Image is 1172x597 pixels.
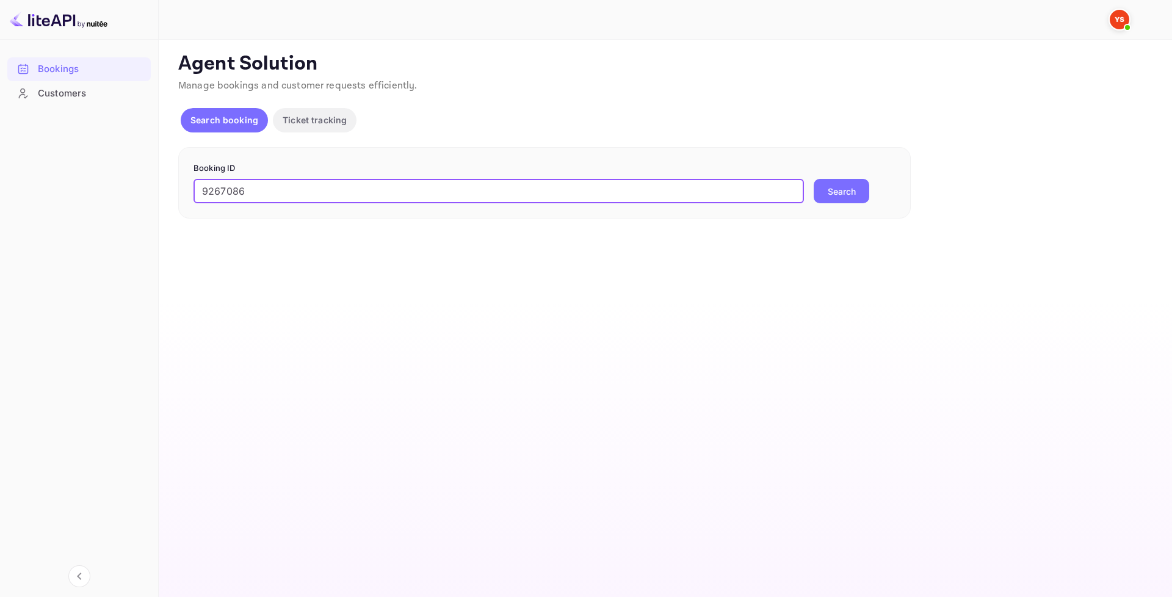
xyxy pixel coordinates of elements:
span: Manage bookings and customer requests efficiently. [178,79,418,92]
p: Agent Solution [178,52,1150,76]
p: Booking ID [194,162,895,175]
div: Bookings [38,62,145,76]
img: LiteAPI logo [10,10,107,29]
input: Enter Booking ID (e.g., 63782194) [194,179,804,203]
p: Search booking [190,114,258,126]
div: Bookings [7,57,151,81]
a: Customers [7,82,151,104]
button: Search [814,179,869,203]
div: Customers [7,82,151,106]
a: Bookings [7,57,151,80]
div: Customers [38,87,145,101]
button: Collapse navigation [68,565,90,587]
img: Yandex Support [1110,10,1129,29]
p: Ticket tracking [283,114,347,126]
